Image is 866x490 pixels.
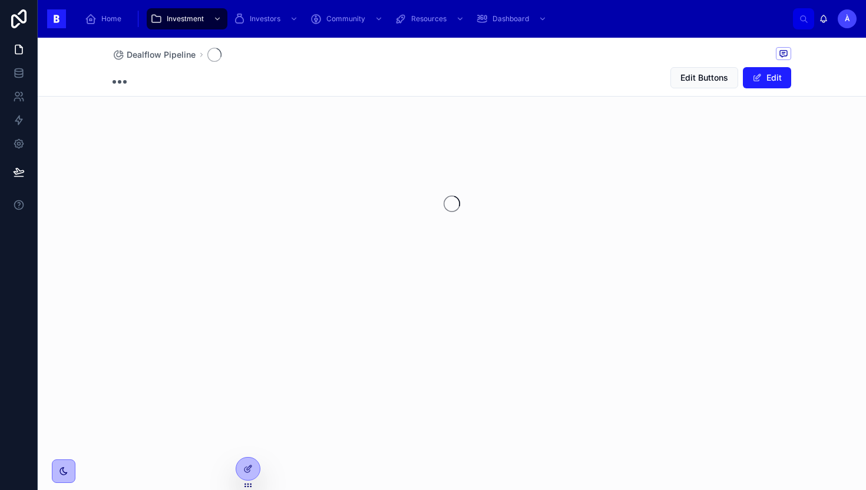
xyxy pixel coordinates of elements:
[230,8,304,29] a: Investors
[306,8,389,29] a: Community
[81,8,130,29] a: Home
[326,14,365,24] span: Community
[127,49,196,61] span: Dealflow Pipeline
[743,67,791,88] button: Edit
[472,8,553,29] a: Dashboard
[75,6,793,32] div: scrollable content
[845,14,850,24] span: À
[113,49,196,61] a: Dealflow Pipeline
[670,67,738,88] button: Edit Buttons
[47,9,66,28] img: App logo
[493,14,529,24] span: Dashboard
[101,14,121,24] span: Home
[411,14,447,24] span: Resources
[680,72,728,84] span: Edit Buttons
[250,14,280,24] span: Investors
[391,8,470,29] a: Resources
[147,8,227,29] a: Investment
[167,14,204,24] span: Investment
